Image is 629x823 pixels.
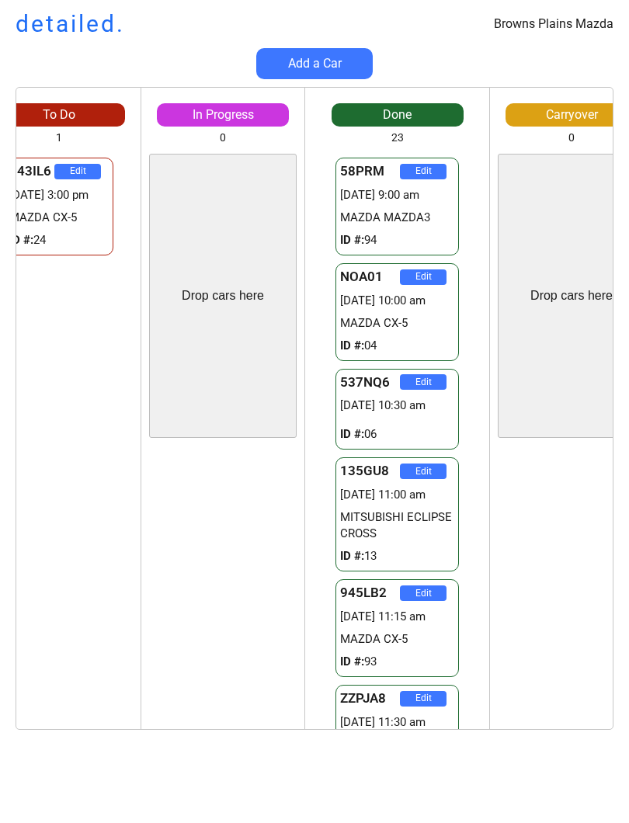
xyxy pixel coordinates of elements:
div: [DATE] 10:00 am [340,293,455,309]
strong: ID #: [340,339,364,352]
button: Edit [400,464,447,479]
div: ZZPJA8 [340,689,401,708]
button: Edit [400,585,447,601]
div: [DATE] 11:30 am [340,714,455,731]
div: NOA01 [340,268,401,286]
div: 93 [340,654,455,670]
button: Edit [400,691,447,707]
button: Edit [400,269,447,285]
div: 24 [9,232,109,248]
div: 04 [340,338,455,354]
div: [DATE] 11:15 am [340,609,455,625]
div: 0 [220,130,226,146]
div: Drop cars here [182,287,264,304]
div: 23 [391,130,404,146]
div: MAZDA CX-5 [9,210,109,226]
div: [DATE] 11:00 am [340,487,455,503]
div: 1 [56,130,62,146]
div: [DATE] 10:30 am [340,398,455,414]
div: 94 [340,232,455,248]
div: 06 [340,426,455,443]
div: Browns Plains Mazda [494,16,613,33]
strong: ID #: [340,427,364,441]
strong: ID #: [340,233,364,247]
div: 537NQ6 [340,373,401,392]
button: Edit [400,374,447,390]
div: 135GU8 [340,462,401,481]
div: 543IL6 [9,162,54,181]
strong: ID #: [9,233,33,247]
div: [DATE] 3:00 pm [9,187,109,203]
div: [DATE] 9:00 am [340,187,455,203]
strong: ID #: [340,549,364,563]
div: 58PRM [340,162,401,181]
div: 13 [340,548,455,564]
strong: ID #: [340,655,364,668]
div: MAZDA CX-5 [340,315,455,332]
div: 945LB2 [340,584,401,602]
div: Done [332,106,464,123]
div: In Progress [157,106,289,123]
button: Add a Car [256,48,373,79]
div: 0 [568,130,575,146]
div: MAZDA MAZDA3 [340,210,455,226]
button: Edit [54,164,101,179]
div: MITSUBISHI ECLIPSE CROSS [340,509,455,542]
button: Edit [400,164,447,179]
div: Drop cars here [530,287,613,304]
h1: detailed. [16,8,125,40]
div: MAZDA CX-5 [340,631,455,648]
